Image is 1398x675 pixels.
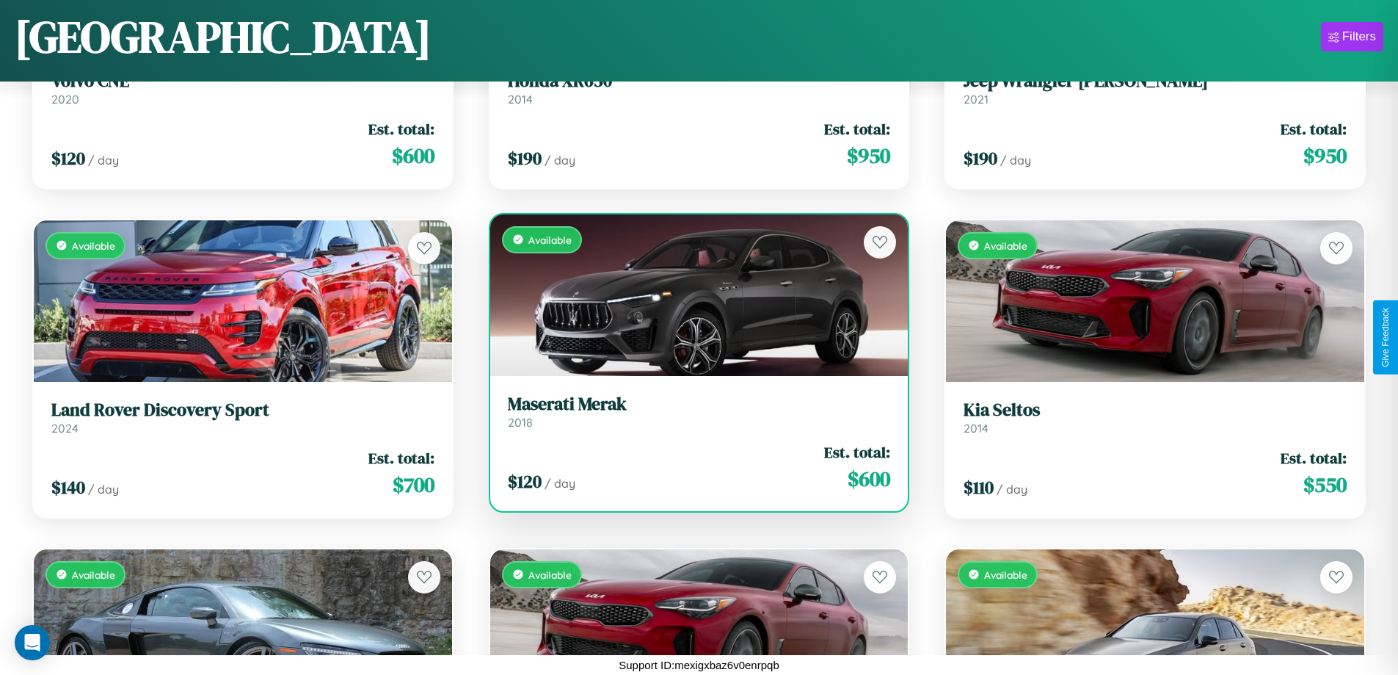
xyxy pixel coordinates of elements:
[72,568,115,581] span: Available
[508,415,533,430] span: 2018
[528,234,572,246] span: Available
[15,7,432,67] h1: [GEOGRAPHIC_DATA]
[1281,118,1347,140] span: Est. total:
[848,464,890,494] span: $ 600
[847,141,890,170] span: $ 950
[964,400,1347,436] a: Kia Seltos2014
[545,153,575,167] span: / day
[545,476,575,491] span: / day
[964,71,1347,92] h3: Jeep Wrangler [PERSON_NAME]
[984,239,1027,252] span: Available
[88,482,119,497] span: / day
[508,394,891,430] a: Maserati Merak2018
[1380,308,1391,367] div: Give Feedback
[1303,141,1347,170] span: $ 950
[392,141,434,170] span: $ 600
[824,441,890,463] span: Est. total:
[508,92,533,107] span: 2014
[964,475,994,499] span: $ 110
[964,146,997,170] span: $ 190
[51,400,434,436] a: Land Rover Discovery Sport2024
[15,625,50,660] div: Open Intercom Messenger
[508,71,891,92] h3: Honda XR650
[51,71,434,107] a: Volvo CNE2020
[51,71,434,92] h3: Volvo CNE
[1303,470,1347,499] span: $ 550
[508,71,891,107] a: Honda XR6502014
[51,475,85,499] span: $ 140
[528,568,572,581] span: Available
[964,92,989,107] span: 2021
[997,482,1027,497] span: / day
[964,421,989,436] span: 2014
[1000,153,1031,167] span: / day
[964,400,1347,421] h3: Kia Seltos
[51,421,79,436] span: 2024
[393,470,434,499] span: $ 700
[508,394,891,415] h3: Maserati Merak
[368,118,434,140] span: Est. total:
[51,400,434,421] h3: Land Rover Discovery Sport
[619,655,779,675] p: Support ID: mexigxbaz6v0enrpqb
[1342,29,1376,44] div: Filters
[508,469,542,494] span: $ 120
[1281,447,1347,469] span: Est. total:
[964,71,1347,107] a: Jeep Wrangler [PERSON_NAME]2021
[88,153,119,167] span: / day
[51,92,79,107] span: 2020
[508,146,542,170] span: $ 190
[984,568,1027,581] span: Available
[824,118,890,140] span: Est. total:
[72,239,115,252] span: Available
[1321,22,1383,51] button: Filters
[51,146,85,170] span: $ 120
[368,447,434,469] span: Est. total:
